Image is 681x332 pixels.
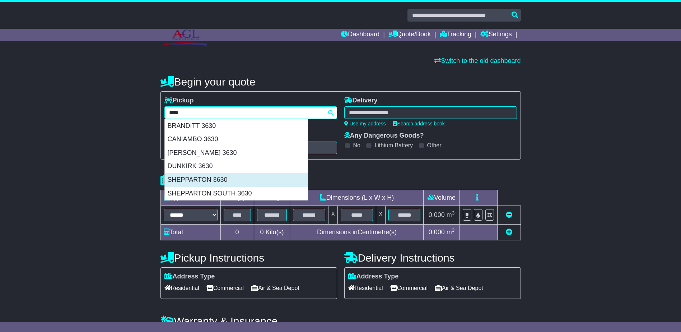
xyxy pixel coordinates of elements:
[160,174,251,186] h4: Package details |
[424,190,460,206] td: Volume
[393,121,445,126] a: Search address book
[440,29,471,41] a: Tracking
[480,29,512,41] a: Settings
[348,273,399,281] label: Address Type
[164,97,194,105] label: Pickup
[344,97,378,105] label: Delivery
[452,227,455,233] sup: 3
[348,282,383,294] span: Residential
[353,142,360,149] label: No
[251,282,299,294] span: Air & Sea Depot
[164,282,199,294] span: Residential
[447,211,455,218] span: m
[429,229,445,236] span: 0.000
[165,187,308,200] div: SHEPPARTON SOUTH 3630
[165,119,308,133] div: BRANDITT 3630
[160,252,337,264] h4: Pickup Instructions
[452,210,455,216] sup: 3
[290,190,424,206] td: Dimensions (L x W x H)
[290,225,424,240] td: Dimensions in Centimetre(s)
[344,132,424,140] label: Any Dangerous Goods?
[206,282,244,294] span: Commercial
[165,160,308,173] div: DUNKIRK 3630
[429,211,445,218] span: 0.000
[427,142,442,149] label: Other
[506,229,512,236] a: Add new item
[220,225,254,240] td: 0
[165,133,308,146] div: CANIAMBO 3630
[374,142,413,149] label: Lithium Battery
[160,190,220,206] td: Type
[160,76,521,88] h4: Begin your quote
[388,29,431,41] a: Quote/Book
[344,121,386,126] a: Use my address
[165,146,308,160] div: [PERSON_NAME] 3630
[164,273,215,281] label: Address Type
[447,229,455,236] span: m
[434,57,521,64] a: Switch to the old dashboard
[390,282,428,294] span: Commercial
[254,225,290,240] td: Kilo(s)
[160,315,521,327] h4: Warranty & Insurance
[165,173,308,187] div: SHEPPARTON 3630
[164,106,337,119] typeahead: Please provide city
[328,206,338,225] td: x
[341,29,379,41] a: Dashboard
[344,252,521,264] h4: Delivery Instructions
[506,211,512,218] a: Remove this item
[376,206,385,225] td: x
[435,282,483,294] span: Air & Sea Depot
[260,229,263,236] span: 0
[160,225,220,240] td: Total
